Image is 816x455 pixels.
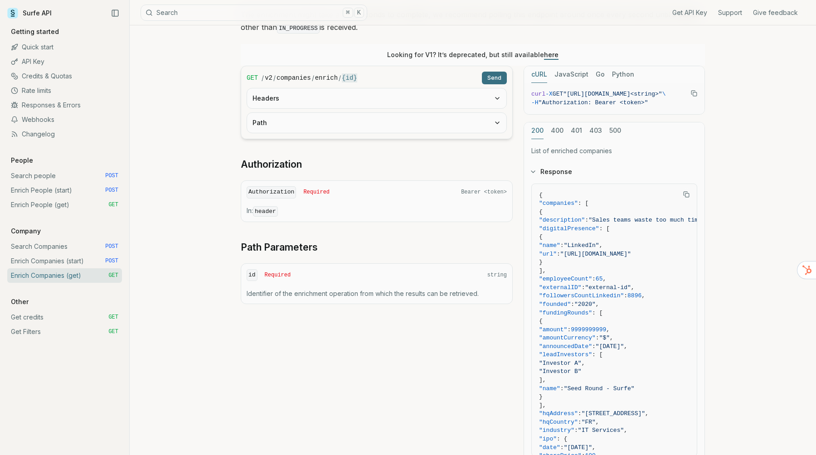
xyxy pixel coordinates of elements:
span: "IT Services" [578,427,624,434]
button: Collapse Sidebar [108,6,122,20]
span: "Authorization: Bearer <token>" [539,99,648,106]
a: Surfe API [7,6,52,20]
code: header [253,206,278,217]
span: , [641,292,645,299]
span: , [610,334,613,341]
span: "[URL][DOMAIN_NAME]" [560,251,631,257]
span: 65 [596,276,603,282]
code: enrich [315,73,338,82]
span: GET [108,314,118,321]
span: "name" [539,385,560,392]
span: POST [105,243,118,250]
span: / [273,73,276,82]
span: : [582,284,585,291]
span: / [262,73,264,82]
span: curl [531,91,545,97]
span: 8896 [627,292,641,299]
span: "date" [539,444,560,451]
a: Credits & Quotas [7,69,122,83]
span: "[URL][DOMAIN_NAME]<string>" [563,91,662,97]
span: : [585,217,588,223]
a: Quick start [7,40,122,54]
a: here [544,51,559,58]
span: 9999999999 [571,326,606,333]
span: "Investor B" [539,368,582,375]
span: : [ [592,310,602,316]
span: "companies" [539,200,578,207]
span: : [567,326,571,333]
p: People [7,156,37,165]
span: { [539,318,543,324]
button: Go [596,66,605,83]
a: Webhooks [7,112,122,127]
span: Bearer <token> [461,189,507,196]
span: ], [539,402,546,409]
a: Enrich Companies (get) GET [7,268,122,283]
span: "url" [539,251,557,257]
span: "[DATE]" [564,444,592,451]
span: \ [662,91,666,97]
span: , [582,360,585,367]
span: GET [553,91,563,97]
button: Python [612,66,634,83]
span: Required [303,189,330,196]
span: ], [539,267,546,274]
span: "Investor A" [539,360,582,367]
span: "Seed Round - Surfe" [564,385,635,392]
span: : [ [599,225,610,232]
span: "description" [539,217,585,223]
span: } [539,259,543,266]
button: Send [482,72,507,84]
kbd: K [354,8,364,18]
span: , [624,343,627,350]
a: Enrich People (get) GET [7,198,122,212]
span: : [574,427,578,434]
p: List of enriched companies [531,146,697,155]
a: Enrich Companies (start) POST [7,254,122,268]
span: { [539,192,543,198]
button: Headers [247,88,506,108]
span: { [539,233,543,240]
span: "FR" [582,419,596,426]
span: : [560,444,564,451]
button: Copy Text [680,188,693,201]
code: v2 [265,73,272,82]
a: Rate limits [7,83,122,98]
p: In: [247,206,507,216]
a: Search Companies POST [7,239,122,254]
span: POST [105,257,118,265]
a: Path Parameters [241,241,318,254]
span: "industry" [539,427,574,434]
p: Company [7,227,44,236]
span: "digitalPresence" [539,225,599,232]
span: GET [247,73,258,82]
span: string [487,271,507,279]
span: POST [105,172,118,179]
a: Support [718,8,742,17]
p: Identifier of the enrichment operation from which the results can be retrieved. [247,289,507,298]
a: Get credits GET [7,310,122,324]
span: , [592,444,596,451]
span: "LinkedIn" [564,242,599,249]
p: Other [7,297,32,306]
code: IN_PROGRESS [277,23,320,34]
span: : [557,251,560,257]
button: Copy Text [687,87,701,100]
span: -H [531,99,539,106]
p: Looking for V1? It’s deprecated, but still available [387,50,559,59]
span: ], [539,377,546,383]
span: Required [265,271,291,279]
span: : { [557,436,567,442]
a: Changelog [7,127,122,141]
span: / [339,73,341,82]
code: Authorization [247,186,296,198]
span: "2020" [574,301,596,308]
span: "hqCountry" [539,419,578,426]
span: "amount" [539,326,567,333]
span: : [571,301,574,308]
span: , [602,276,606,282]
span: : [592,276,596,282]
span: "external-id" [585,284,631,291]
span: , [596,419,599,426]
span: : [578,419,582,426]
